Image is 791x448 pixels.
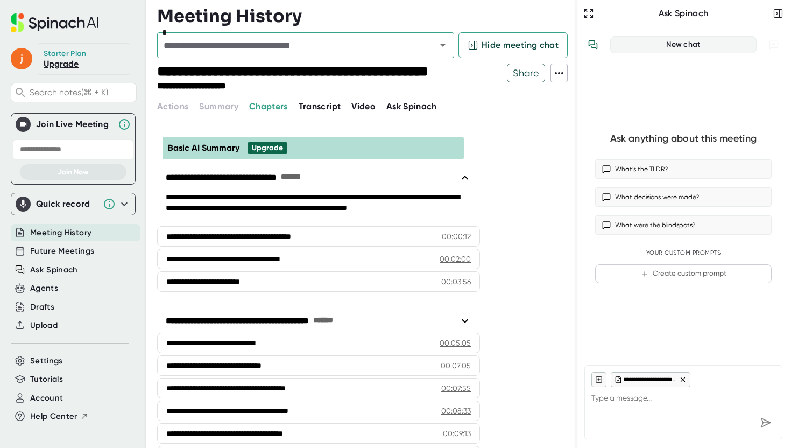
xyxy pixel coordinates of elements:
button: Future Meetings [30,245,94,257]
button: Open [435,38,450,53]
div: Upgrade [252,143,283,153]
button: Create custom prompt [595,264,772,283]
div: Ask anything about this meeting [610,132,757,145]
div: Your Custom Prompts [595,249,772,257]
div: Quick record [36,199,97,209]
button: Join Now [20,164,126,180]
div: 00:08:33 [441,405,471,416]
button: What decisions were made? [595,187,772,207]
button: Close conversation sidebar [771,6,786,21]
div: Quick record [16,193,131,215]
button: Drafts [30,301,54,313]
h3: Meeting History [157,6,302,26]
button: Chapters [249,100,288,113]
div: Starter Plan [44,49,87,59]
button: What were the blindspots? [595,215,772,235]
span: Actions [157,101,188,111]
div: Join Live Meeting [36,119,112,130]
span: j [11,48,32,69]
span: Hide meeting chat [482,39,559,52]
button: Actions [157,100,188,113]
div: Ask Spinach [596,8,771,19]
div: 00:02:00 [440,254,471,264]
span: Transcript [299,101,341,111]
button: Agents [30,282,58,295]
div: New chat [617,40,750,50]
button: Video [351,100,376,113]
div: 00:07:55 [441,383,471,394]
span: Join Now [58,167,89,177]
img: Join Live Meeting [18,119,29,130]
button: What’s the TLDR? [595,159,772,179]
button: Ask Spinach [30,264,78,276]
div: 00:05:05 [440,338,471,348]
span: Video [351,101,376,111]
button: Summary [199,100,238,113]
span: Summary [199,101,238,111]
button: Share [507,64,545,82]
button: Ask Spinach [386,100,437,113]
span: Ask Spinach [386,101,437,111]
span: Search notes (⌘ + K) [30,87,133,97]
button: View conversation history [582,34,604,55]
span: Basic AI Summary [168,143,239,153]
div: Send message [756,413,775,432]
div: 00:09:13 [443,428,471,439]
button: Expand to Ask Spinach page [581,6,596,21]
button: Tutorials [30,373,63,386]
button: Help Center [30,410,89,423]
button: Meeting History [30,227,91,239]
span: Chapters [249,101,288,111]
a: Upgrade [44,59,79,69]
div: Join Live MeetingJoin Live Meeting [16,114,131,135]
button: Transcript [299,100,341,113]
button: Account [30,392,63,404]
button: Upload [30,319,58,332]
div: 00:03:56 [441,276,471,287]
button: Settings [30,355,63,367]
button: Hide meeting chat [458,32,568,58]
span: Help Center [30,410,77,423]
div: 00:07:05 [441,360,471,371]
span: Share [507,64,545,82]
div: 00:00:12 [442,231,471,242]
